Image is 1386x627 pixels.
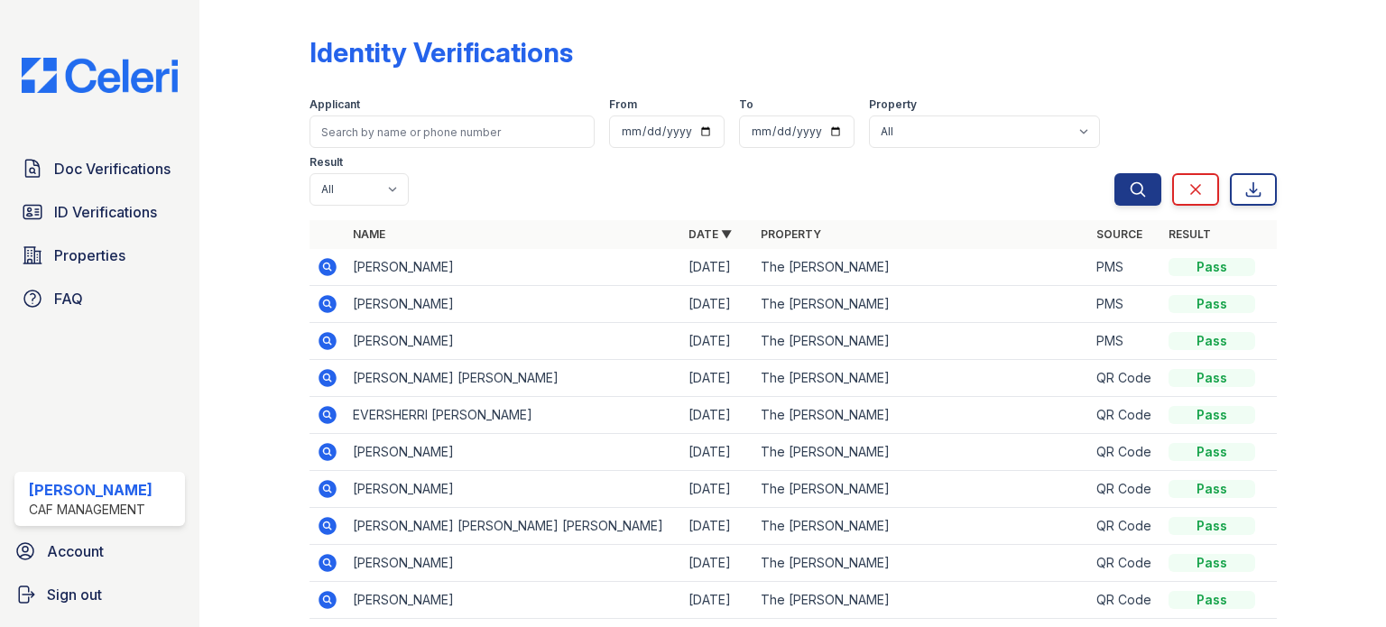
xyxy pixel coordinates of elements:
td: [DATE] [681,508,753,545]
a: Account [7,533,192,569]
a: Sign out [7,576,192,613]
a: Name [353,227,385,241]
div: Pass [1169,591,1255,609]
div: Pass [1169,554,1255,572]
label: From [609,97,637,112]
div: Pass [1169,295,1255,313]
td: [DATE] [681,360,753,397]
label: Applicant [310,97,360,112]
td: [PERSON_NAME] [346,471,681,508]
td: [DATE] [681,434,753,471]
td: [PERSON_NAME] [346,323,681,360]
input: Search by name or phone number [310,115,595,148]
span: Doc Verifications [54,158,171,180]
td: PMS [1089,323,1161,360]
td: QR Code [1089,360,1161,397]
td: The [PERSON_NAME] [753,508,1089,545]
td: QR Code [1089,582,1161,619]
div: Pass [1169,332,1255,350]
div: CAF Management [29,501,152,519]
label: To [739,97,753,112]
div: Pass [1169,443,1255,461]
div: Pass [1169,517,1255,535]
span: ID Verifications [54,201,157,223]
span: Sign out [47,584,102,605]
span: Properties [54,244,125,266]
a: Source [1096,227,1142,241]
td: PMS [1089,286,1161,323]
td: The [PERSON_NAME] [753,471,1089,508]
div: Identity Verifications [310,36,573,69]
td: [DATE] [681,545,753,582]
td: [PERSON_NAME] [346,249,681,286]
td: QR Code [1089,545,1161,582]
td: The [PERSON_NAME] [753,582,1089,619]
td: QR Code [1089,397,1161,434]
td: The [PERSON_NAME] [753,397,1089,434]
td: The [PERSON_NAME] [753,249,1089,286]
td: [DATE] [681,471,753,508]
td: [PERSON_NAME] [PERSON_NAME] [346,360,681,397]
td: The [PERSON_NAME] [753,434,1089,471]
div: Pass [1169,258,1255,276]
td: QR Code [1089,434,1161,471]
div: Pass [1169,480,1255,498]
td: The [PERSON_NAME] [753,360,1089,397]
td: PMS [1089,249,1161,286]
a: Doc Verifications [14,151,185,187]
img: CE_Logo_Blue-a8612792a0a2168367f1c8372b55b34899dd931a85d93a1a3d3e32e68fde9ad4.png [7,58,192,93]
a: FAQ [14,281,185,317]
td: [PERSON_NAME] [346,286,681,323]
td: [DATE] [681,286,753,323]
div: [PERSON_NAME] [29,479,152,501]
a: Property [761,227,821,241]
td: The [PERSON_NAME] [753,286,1089,323]
span: FAQ [54,288,83,309]
td: [PERSON_NAME] [346,434,681,471]
a: ID Verifications [14,194,185,230]
td: [DATE] [681,582,753,619]
a: Properties [14,237,185,273]
div: Pass [1169,406,1255,424]
td: [DATE] [681,397,753,434]
td: [PERSON_NAME] [346,582,681,619]
td: EVERSHERRI [PERSON_NAME] [346,397,681,434]
a: Date ▼ [688,227,732,241]
td: [PERSON_NAME] [PERSON_NAME] [PERSON_NAME] [346,508,681,545]
td: [DATE] [681,249,753,286]
div: Pass [1169,369,1255,387]
td: The [PERSON_NAME] [753,323,1089,360]
td: [PERSON_NAME] [346,545,681,582]
td: [DATE] [681,323,753,360]
td: QR Code [1089,471,1161,508]
a: Result [1169,227,1211,241]
label: Property [869,97,917,112]
td: The [PERSON_NAME] [753,545,1089,582]
label: Result [310,155,343,170]
td: QR Code [1089,508,1161,545]
span: Account [47,540,104,562]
